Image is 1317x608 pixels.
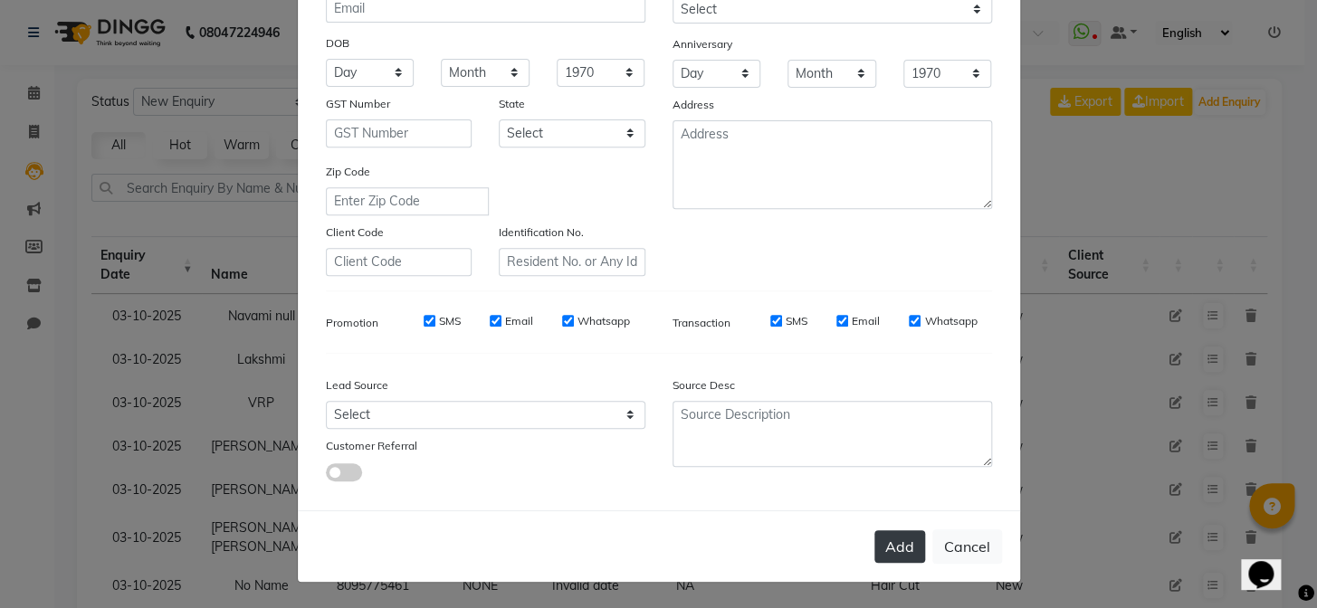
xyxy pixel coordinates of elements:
label: Customer Referral [326,438,417,454]
label: Source Desc [673,377,735,394]
label: Zip Code [326,164,370,180]
label: Whatsapp [577,313,630,329]
input: GST Number [326,119,472,147]
input: Resident No. or Any Id [499,248,645,276]
label: Transaction [673,315,730,331]
label: GST Number [326,96,390,112]
label: Anniversary [673,36,732,52]
label: Client Code [326,224,384,241]
label: Whatsapp [924,313,977,329]
label: Email [852,313,880,329]
input: Enter Zip Code [326,187,489,215]
button: Cancel [932,529,1002,564]
input: Client Code [326,248,472,276]
label: SMS [439,313,461,329]
label: SMS [786,313,807,329]
label: Address [673,97,714,113]
label: DOB [326,35,349,52]
label: Lead Source [326,377,388,394]
label: Identification No. [499,224,584,241]
label: State [499,96,525,112]
label: Promotion [326,315,378,331]
button: Add [874,530,925,563]
iframe: chat widget [1241,536,1299,590]
label: Email [505,313,533,329]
